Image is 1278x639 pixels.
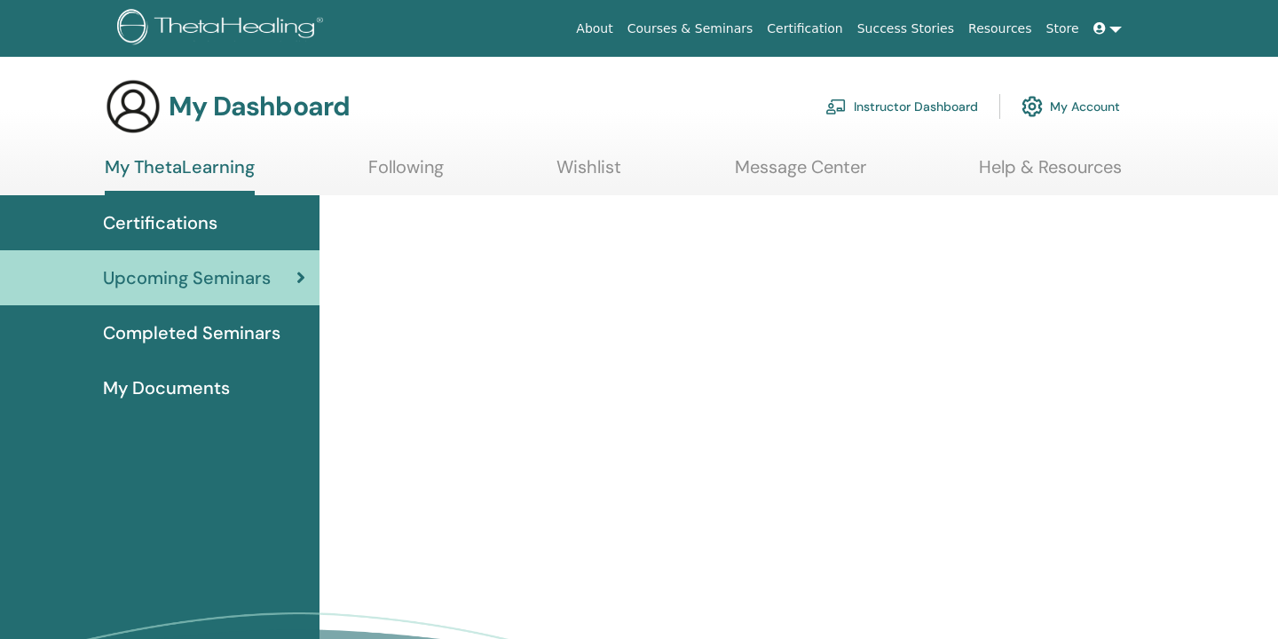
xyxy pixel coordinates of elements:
span: Completed Seminars [103,319,280,346]
a: My Account [1022,87,1120,126]
a: Certification [760,12,849,45]
span: Certifications [103,209,217,236]
img: chalkboard-teacher.svg [825,99,847,114]
a: Resources [961,12,1039,45]
span: Upcoming Seminars [103,264,271,291]
a: Following [368,156,444,191]
img: logo.png [117,9,329,49]
a: Message Center [735,156,866,191]
img: cog.svg [1022,91,1043,122]
span: My Documents [103,375,230,401]
a: My ThetaLearning [105,156,255,195]
a: Success Stories [850,12,961,45]
a: Courses & Seminars [620,12,761,45]
a: Wishlist [556,156,621,191]
a: Help & Resources [979,156,1122,191]
h3: My Dashboard [169,91,350,122]
a: Store [1039,12,1086,45]
img: generic-user-icon.jpg [105,78,162,135]
a: Instructor Dashboard [825,87,978,126]
a: About [569,12,619,45]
